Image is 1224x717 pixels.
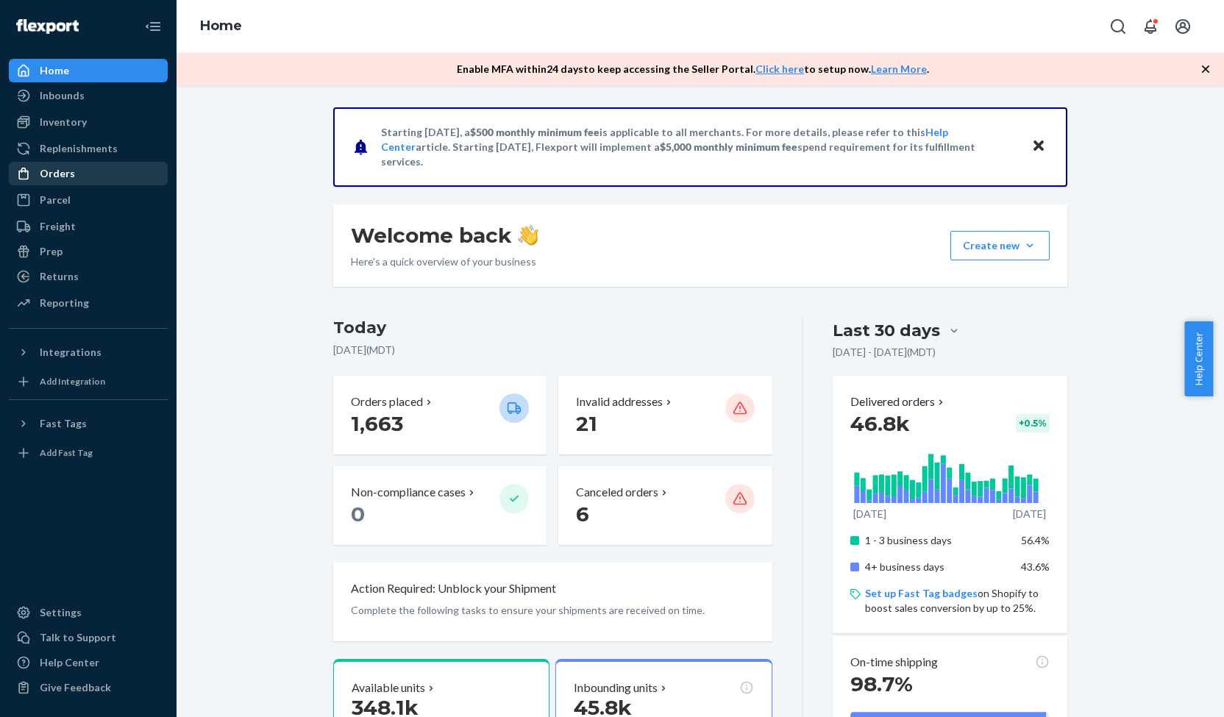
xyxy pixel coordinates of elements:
[188,5,254,48] ol: breadcrumbs
[333,376,547,454] button: Orders placed 1,663
[333,316,772,340] h3: Today
[40,630,116,645] div: Talk to Support
[40,63,69,78] div: Home
[9,240,168,263] a: Prep
[833,319,940,342] div: Last 30 days
[865,560,1010,574] p: 4+ business days
[865,586,1050,616] p: on Shopify to boost sales conversion by up to 25%.
[333,343,772,357] p: [DATE] ( MDT )
[381,125,1017,169] p: Starting [DATE], a is applicable to all merchants. For more details, please refer to this article...
[576,411,597,436] span: 21
[1013,507,1046,521] p: [DATE]
[351,393,423,410] p: Orders placed
[9,441,168,465] a: Add Fast Tag
[865,587,978,599] a: Set up Fast Tag badges
[1029,136,1048,157] button: Close
[9,59,168,82] a: Home
[1021,560,1050,573] span: 43.6%
[40,416,87,431] div: Fast Tags
[352,679,425,696] p: Available units
[950,231,1050,260] button: Create new
[558,466,772,545] button: Canceled orders 6
[850,654,938,671] p: On-time shipping
[850,393,947,410] button: Delivered orders
[9,626,168,649] a: Talk to Support
[576,393,663,410] p: Invalid addresses
[850,671,913,696] span: 98.7%
[40,345,102,360] div: Integrations
[351,222,538,249] h1: Welcome back
[660,140,797,153] span: $5,000 monthly minimum fee
[9,370,168,393] a: Add Integration
[470,126,599,138] span: $500 monthly minimum fee
[1103,12,1133,41] button: Open Search Box
[40,296,89,310] div: Reporting
[200,18,242,34] a: Home
[865,533,1010,548] p: 1 - 3 business days
[40,269,79,284] div: Returns
[850,411,910,436] span: 46.8k
[333,466,547,545] button: Non-compliance cases 0
[1168,12,1198,41] button: Open account menu
[558,376,772,454] button: Invalid addresses 21
[351,484,466,501] p: Non-compliance cases
[9,676,168,699] button: Give Feedback
[40,88,85,103] div: Inbounds
[40,244,63,259] div: Prep
[9,601,168,624] a: Settings
[1016,414,1050,432] div: + 0.5 %
[9,162,168,185] a: Orders
[9,215,168,238] a: Freight
[574,679,658,696] p: Inbounding units
[16,19,79,34] img: Flexport logo
[1021,534,1050,546] span: 56.4%
[833,345,936,360] p: [DATE] - [DATE] ( MDT )
[9,84,168,107] a: Inbounds
[9,412,168,435] button: Fast Tags
[40,166,75,181] div: Orders
[9,265,168,288] a: Returns
[9,340,168,364] button: Integrations
[1184,321,1213,396] button: Help Center
[40,193,71,207] div: Parcel
[40,446,93,459] div: Add Fast Tag
[9,137,168,160] a: Replenishments
[9,110,168,134] a: Inventory
[9,651,168,674] a: Help Center
[40,115,87,129] div: Inventory
[40,141,118,156] div: Replenishments
[518,225,538,246] img: hand-wave emoji
[138,12,168,41] button: Close Navigation
[871,63,927,75] a: Learn More
[351,502,365,527] span: 0
[40,375,105,388] div: Add Integration
[853,507,886,521] p: [DATE]
[40,680,111,695] div: Give Feedback
[351,254,538,269] p: Here’s a quick overview of your business
[1136,12,1165,41] button: Open notifications
[351,411,403,436] span: 1,663
[351,603,755,618] p: Complete the following tasks to ensure your shipments are received on time.
[40,219,76,234] div: Freight
[9,291,168,315] a: Reporting
[755,63,804,75] a: Click here
[576,502,589,527] span: 6
[457,62,929,76] p: Enable MFA within 24 days to keep accessing the Seller Portal. to setup now. .
[40,605,82,620] div: Settings
[9,188,168,212] a: Parcel
[351,580,556,597] p: Action Required: Unblock your Shipment
[40,655,99,670] div: Help Center
[576,484,658,501] p: Canceled orders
